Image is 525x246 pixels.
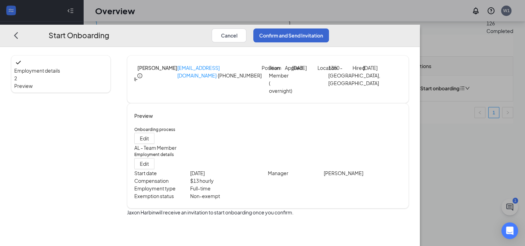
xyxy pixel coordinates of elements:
[134,112,401,120] h4: Preview
[137,64,177,72] h4: [PERSON_NAME]
[353,64,363,72] p: Hired
[134,184,190,192] p: Employment type
[317,64,328,72] p: Location
[14,75,17,81] span: 2
[140,159,149,167] span: Edit
[140,134,149,142] span: Edit
[328,64,349,87] p: 1350 - [GEOGRAPHIC_DATA], [GEOGRAPHIC_DATA]
[501,222,518,239] div: Open Intercom Messenger
[268,169,323,177] p: Manager
[134,169,190,177] p: Start date
[14,82,108,90] span: Preview
[134,133,154,144] button: Edit
[292,64,306,72] p: [DATE]
[285,64,292,72] p: Applied
[127,208,409,216] p: Jaxon Harbin will receive an invitation to start onboarding once you confirm.
[134,158,154,169] button: Edit
[212,28,246,42] button: Cancel
[190,169,268,177] p: [DATE]
[262,64,269,72] p: Position
[133,75,138,83] div: JH
[324,169,402,177] p: [PERSON_NAME]
[253,28,329,42] button: Confirm and Send Invitation
[137,73,142,78] span: info-circle
[177,64,262,88] p: · [PHONE_NUMBER]
[134,177,190,184] p: Compensation
[134,151,401,158] h5: Employment details
[177,65,220,79] a: [EMAIL_ADDRESS][DOMAIN_NAME]
[190,184,268,192] p: Full-time
[269,64,282,95] p: Team Member ( overnight)
[134,126,401,133] h5: Onboarding process
[49,30,109,41] h3: Start Onboarding
[14,67,108,74] span: Employment details
[14,58,23,67] svg: Checkmark
[134,192,190,199] p: Exemption status
[190,177,268,184] p: $ 13 hourly
[134,145,177,151] span: AL - Team Member
[363,64,384,72] p: [DATE]
[190,192,268,199] p: Non-exempt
